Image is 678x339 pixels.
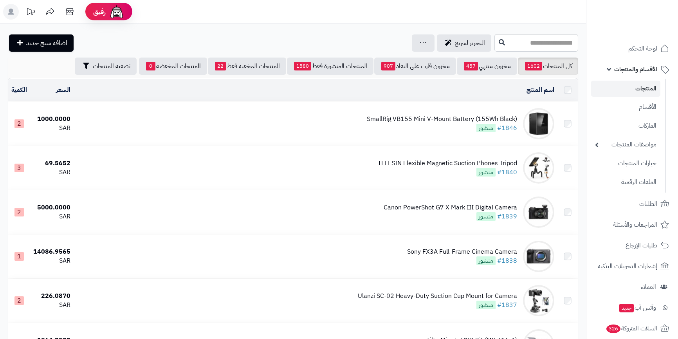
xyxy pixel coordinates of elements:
[497,123,517,133] a: #1846
[591,278,673,296] a: العملاء
[33,301,70,310] div: SAR
[591,195,673,213] a: الطلبات
[525,62,542,70] span: 1602
[215,62,226,70] span: 22
[14,252,24,261] span: 1
[613,219,657,230] span: المراجعات والأسئلة
[139,58,207,75] a: المنتجات المخفضة0
[591,99,660,115] a: الأقسام
[33,203,70,212] div: 5000.0000
[639,198,657,209] span: الطلبات
[476,212,496,221] span: منشور
[33,124,70,133] div: SAR
[523,108,554,139] img: SmallRig VB155 Mini V-Mount Battery (155Wh Black)
[476,124,496,132] span: منشور
[9,34,74,52] a: اضافة منتج جديد
[527,85,554,95] a: اسم المنتج
[384,203,517,212] div: Canon PowerShot G7 X Mark III Digital Camera
[14,119,24,128] span: 2
[497,168,517,177] a: #1840
[625,21,671,38] img: logo-2.png
[358,292,517,301] div: Ulanzi SC-02 Heavy-Duty Suction Cup Mount for Camera
[476,168,496,177] span: منشور
[497,300,517,310] a: #1837
[33,212,70,221] div: SAR
[641,281,656,292] span: العملاء
[367,115,517,124] div: SmallRig VB155 Mini V-Mount Battery (155Wh Black)
[14,296,24,305] span: 2
[606,323,657,334] span: السلات المتروكة
[14,164,24,172] span: 3
[523,152,554,184] img: TELESIN Flexible Magnetic Suction Phones Tripod
[14,208,24,216] span: 2
[591,174,660,191] a: الملفات الرقمية
[591,319,673,338] a: السلات المتروكة326
[598,261,657,272] span: إشعارات التحويلات البنكية
[11,85,27,95] a: الكمية
[591,117,660,134] a: الماركات
[33,159,70,168] div: 69.5652
[523,197,554,228] img: Canon PowerShot G7 X Mark III Digital Camera
[146,62,155,70] span: 0
[591,257,673,276] a: إشعارات التحويلات البنكية
[374,58,456,75] a: مخزون قارب على النفاذ907
[523,241,554,272] img: Sony FX3A Full-Frame Cinema Camera
[33,115,70,124] div: 1000.0000
[476,301,496,309] span: منشور
[497,212,517,221] a: #1839
[626,240,657,251] span: طلبات الإرجاع
[33,247,70,256] div: 14086.9565
[619,304,634,312] span: جديد
[497,256,517,265] a: #1838
[93,61,130,71] span: تصفية المنتجات
[628,43,657,54] span: لوحة التحكم
[618,302,656,313] span: وآتس آب
[455,38,485,48] span: التحرير لسريع
[33,292,70,301] div: 226.0870
[523,285,554,316] img: Ulanzi SC-02 Heavy-Duty Suction Cup Mount for Camera
[591,136,660,153] a: مواصفات المنتجات
[476,256,496,265] span: منشور
[33,256,70,265] div: SAR
[75,58,137,75] button: تصفية المنتجات
[606,325,620,333] span: 326
[33,168,70,177] div: SAR
[26,38,67,48] span: اضافة منتج جديد
[407,247,517,256] div: Sony FX3A Full-Frame Cinema Camera
[464,62,478,70] span: 457
[591,236,673,255] a: طلبات الإرجاع
[591,39,673,58] a: لوحة التحكم
[21,4,40,22] a: تحديثات المنصة
[294,62,311,70] span: 1580
[591,298,673,317] a: وآتس آبجديد
[614,64,657,75] span: الأقسام والمنتجات
[518,58,578,75] a: كل المنتجات1602
[381,62,395,70] span: 907
[378,159,517,168] div: TELESIN Flexible Magnetic Suction Phones Tripod
[93,7,106,16] span: رفيق
[109,4,124,20] img: ai-face.png
[457,58,517,75] a: مخزون منتهي457
[208,58,286,75] a: المنتجات المخفية فقط22
[591,155,660,172] a: خيارات المنتجات
[287,58,373,75] a: المنتجات المنشورة فقط1580
[56,85,70,95] a: السعر
[437,34,491,52] a: التحرير لسريع
[591,215,673,234] a: المراجعات والأسئلة
[591,81,660,97] a: المنتجات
